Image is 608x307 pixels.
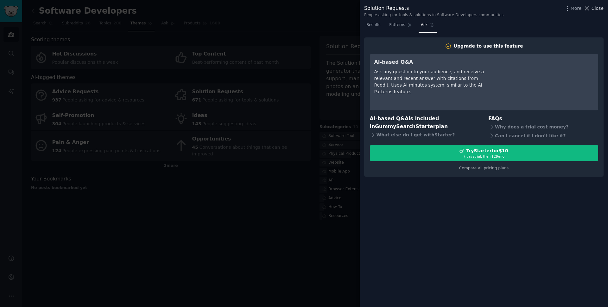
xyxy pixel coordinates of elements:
span: Results [366,22,380,28]
h3: FAQs [488,115,598,123]
span: More [571,5,582,12]
button: More [564,5,582,12]
div: Try Starter for $10 [466,147,508,154]
div: Upgrade to use this feature [454,43,523,49]
div: What else do I get with Starter ? [370,130,480,139]
div: Solution Requests [364,4,503,12]
span: Ask [421,22,428,28]
div: People asking for tools & solutions in Software Developers communities [364,12,503,18]
h3: AI-based Q&A is included in plan [370,115,480,130]
h3: AI-based Q&A [374,58,490,66]
button: TryStarterfor$107 daystrial, then $29/mo [370,145,598,161]
button: Close [584,5,604,12]
span: Close [592,5,604,12]
span: GummySearch Starter [375,123,435,129]
div: Ask any question to your audience, and receive a relevant and recent answer with citations from R... [374,69,490,95]
a: Results [364,20,383,33]
a: Patterns [387,20,414,33]
a: Compare all pricing plans [459,166,509,170]
div: Why does a trial cost money? [488,123,598,132]
div: 7 days trial, then $ 29 /mo [370,154,598,159]
a: Ask [419,20,437,33]
div: Can I cancel if I don't like it? [488,132,598,140]
span: Patterns [389,22,405,28]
